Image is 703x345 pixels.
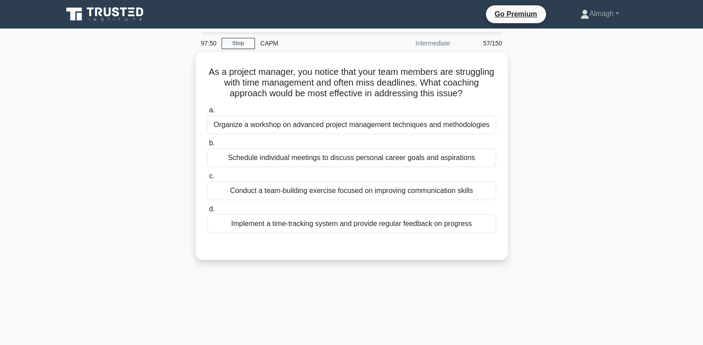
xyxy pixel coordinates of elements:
[378,34,456,52] div: Intermediate
[207,181,496,200] div: Conduct a team-building exercise focused on improving communication skills
[207,214,496,233] div: Implement a time-tracking system and provide regular feedback on progress
[207,148,496,167] div: Schedule individual meetings to discuss personal career goals and aspirations
[255,34,378,52] div: CAPM
[559,5,640,23] a: Almagh
[209,172,214,180] span: c.
[206,66,497,99] h5: As a project manager, you notice that your team members are struggling with time management and o...
[207,115,496,134] div: Organize a workshop on advanced project management techniques and methodologies
[209,139,215,147] span: b.
[209,205,215,213] span: d.
[456,34,508,52] div: 57/150
[196,34,222,52] div: 97:50
[222,38,255,49] a: Stop
[209,106,215,114] span: a.
[489,8,543,20] a: Go Premium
